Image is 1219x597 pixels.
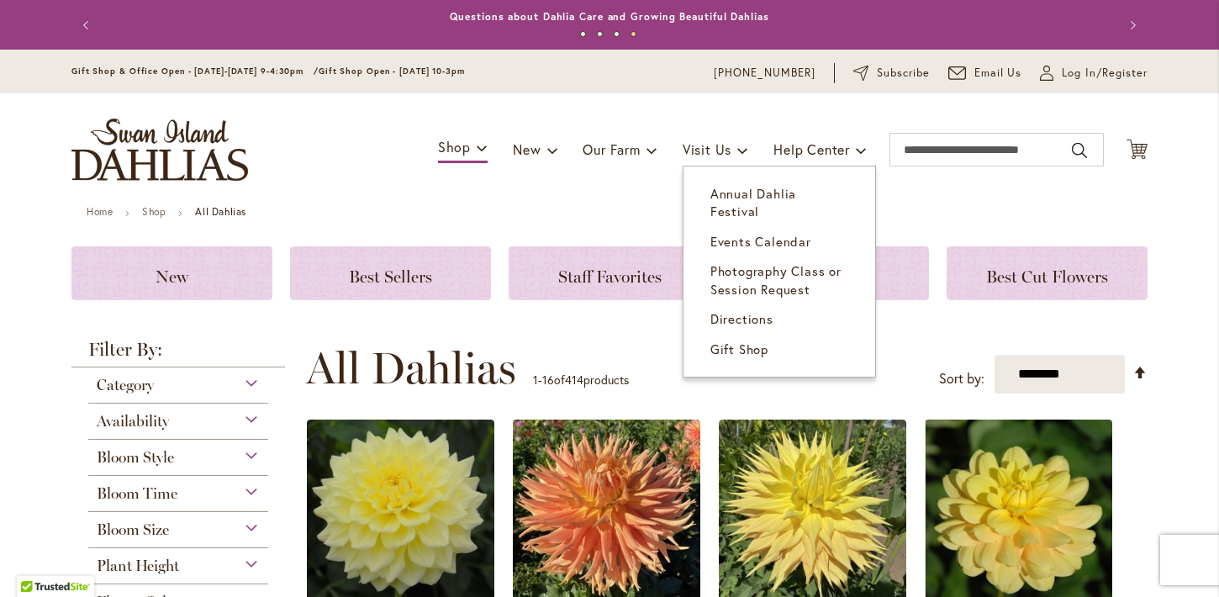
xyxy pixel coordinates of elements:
[142,205,166,218] a: Shop
[939,363,984,394] label: Sort by:
[513,140,541,158] span: New
[97,448,174,467] span: Bloom Style
[853,65,930,82] a: Subscribe
[509,246,710,300] a: Staff Favorites
[1062,65,1148,82] span: Log In/Register
[986,267,1108,287] span: Best Cut Flowers
[710,185,796,219] span: Annual Dahlia Festival
[580,31,586,37] button: 1 of 4
[71,66,319,77] span: Gift Shop & Office Open - [DATE]-[DATE] 9-4:30pm /
[156,267,188,287] span: New
[710,310,773,327] span: Directions
[947,246,1148,300] a: Best Cut Flowers
[1040,65,1148,82] a: Log In/Register
[97,557,179,575] span: Plant Height
[710,262,842,297] span: Photography Class or Session Request
[710,341,768,357] span: Gift Shop
[631,31,636,37] button: 4 of 4
[597,31,603,37] button: 2 of 4
[97,376,154,394] span: Category
[773,140,850,158] span: Help Center
[565,372,583,388] span: 414
[306,343,516,394] span: All Dahlias
[542,372,554,388] span: 16
[1114,8,1148,42] button: Next
[438,138,471,156] span: Shop
[533,367,629,394] p: - of products
[450,10,768,23] a: Questions about Dahlia Care and Growing Beautiful Dahlias
[683,140,731,158] span: Visit Us
[349,267,432,287] span: Best Sellers
[558,267,662,287] span: Staff Favorites
[948,65,1022,82] a: Email Us
[290,246,491,300] a: Best Sellers
[714,65,815,82] a: [PHONE_NUMBER]
[710,233,811,250] span: Events Calendar
[13,537,60,584] iframe: Launch Accessibility Center
[97,484,177,503] span: Bloom Time
[71,8,105,42] button: Previous
[583,140,640,158] span: Our Farm
[71,119,248,181] a: store logo
[614,31,620,37] button: 3 of 4
[97,520,169,539] span: Bloom Size
[319,66,465,77] span: Gift Shop Open - [DATE] 10-3pm
[71,246,272,300] a: New
[195,205,246,218] strong: All Dahlias
[87,205,113,218] a: Home
[97,412,169,431] span: Availability
[877,65,930,82] span: Subscribe
[974,65,1022,82] span: Email Us
[533,372,538,388] span: 1
[71,341,285,367] strong: Filter By:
